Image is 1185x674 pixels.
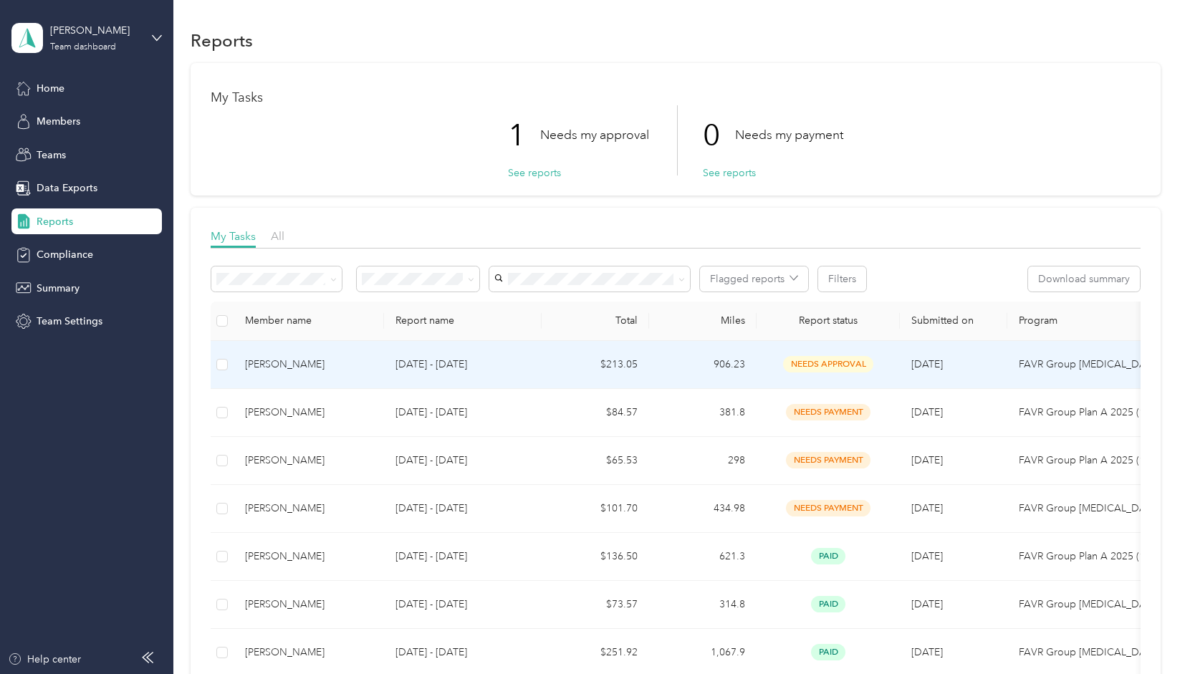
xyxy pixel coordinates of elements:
[811,644,845,660] span: paid
[384,302,542,341] th: Report name
[911,502,943,514] span: [DATE]
[245,645,373,660] div: [PERSON_NAME]
[37,247,93,262] span: Compliance
[395,405,530,420] p: [DATE] - [DATE]
[395,357,530,372] p: [DATE] - [DATE]
[1019,357,1175,372] p: FAVR Group [MEDICAL_DATA] 2025 (7-10)
[245,453,373,468] div: [PERSON_NAME]
[1019,597,1175,612] p: FAVR Group [MEDICAL_DATA] 2025 (7-10)
[911,646,943,658] span: [DATE]
[37,148,66,163] span: Teams
[395,549,530,564] p: [DATE] - [DATE]
[37,314,102,329] span: Team Settings
[234,302,384,341] th: Member name
[395,453,530,468] p: [DATE] - [DATE]
[245,501,373,516] div: [PERSON_NAME]
[37,214,73,229] span: Reports
[661,314,745,327] div: Miles
[395,645,530,660] p: [DATE] - [DATE]
[911,358,943,370] span: [DATE]
[395,501,530,516] p: [DATE] - [DATE]
[211,229,256,243] span: My Tasks
[245,597,373,612] div: [PERSON_NAME]
[37,281,80,296] span: Summary
[1019,453,1175,468] p: FAVR Group Plan A 2025 (1-6)
[811,548,845,564] span: paid
[245,405,373,420] div: [PERSON_NAME]
[542,581,649,629] td: $73.57
[818,266,866,292] button: Filters
[211,90,1140,105] h1: My Tasks
[553,314,638,327] div: Total
[542,533,649,581] td: $136.50
[703,105,735,165] p: 0
[700,266,808,292] button: Flagged reports
[735,126,843,144] p: Needs my payment
[911,550,943,562] span: [DATE]
[1019,549,1175,564] p: FAVR Group Plan A 2025 (1-6)
[1028,266,1140,292] button: Download summary
[50,43,116,52] div: Team dashboard
[8,652,81,667] button: Help center
[542,437,649,485] td: $65.53
[542,485,649,533] td: $101.70
[811,596,845,612] span: paid
[37,81,64,96] span: Home
[786,452,870,468] span: needs payment
[649,341,757,389] td: 906.23
[245,549,373,564] div: [PERSON_NAME]
[1019,405,1175,420] p: FAVR Group Plan A 2025 (1-6)
[768,314,888,327] span: Report status
[786,500,870,516] span: needs payment
[649,581,757,629] td: 314.8
[911,454,943,466] span: [DATE]
[191,33,253,48] h1: Reports
[245,357,373,372] div: [PERSON_NAME]
[649,485,757,533] td: 434.98
[508,165,561,180] button: See reports
[900,302,1007,341] th: Submitted on
[703,165,756,180] button: See reports
[911,598,943,610] span: [DATE]
[37,114,80,129] span: Members
[1105,594,1185,674] iframe: Everlance-gr Chat Button Frame
[37,180,97,196] span: Data Exports
[649,389,757,437] td: 381.8
[786,404,870,420] span: needs payment
[1019,501,1175,516] p: FAVR Group [MEDICAL_DATA] 2025 (7-10)
[911,406,943,418] span: [DATE]
[245,314,373,327] div: Member name
[649,533,757,581] td: 621.3
[395,597,530,612] p: [DATE] - [DATE]
[271,229,284,243] span: All
[1019,645,1175,660] p: FAVR Group [MEDICAL_DATA] 2025 (7-10)
[542,389,649,437] td: $84.57
[540,126,649,144] p: Needs my approval
[783,356,873,372] span: needs approval
[508,105,540,165] p: 1
[50,23,140,38] div: [PERSON_NAME]
[542,341,649,389] td: $213.05
[649,437,757,485] td: 298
